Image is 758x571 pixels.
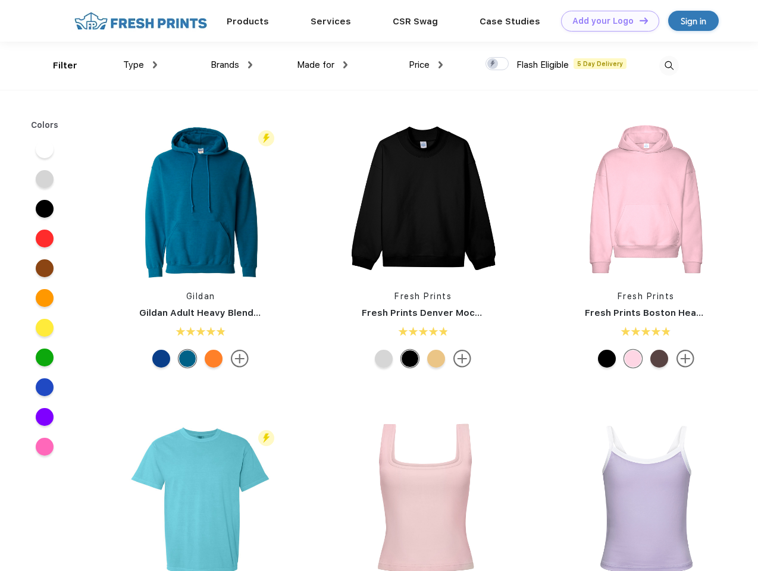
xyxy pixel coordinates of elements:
div: Black [401,350,419,368]
span: Brands [211,59,239,70]
div: Add your Logo [572,16,634,26]
img: more.svg [676,350,694,368]
img: more.svg [453,350,471,368]
img: dropdown.png [248,61,252,68]
img: dropdown.png [343,61,347,68]
span: Type [123,59,144,70]
img: func=resize&h=266 [567,120,725,278]
div: Dark Chocolate [650,350,668,368]
a: Fresh Prints [618,291,675,301]
span: Price [409,59,430,70]
div: Ash Grey [375,350,393,368]
img: func=resize&h=266 [344,120,502,278]
img: flash_active_toggle.svg [258,130,274,146]
div: Antique Sapphire [178,350,196,368]
img: dropdown.png [438,61,443,68]
a: Products [227,16,269,27]
div: Filter [53,59,77,73]
div: Black [598,350,616,368]
span: Flash Eligible [516,59,569,70]
a: Fresh Prints [394,291,452,301]
img: func=resize&h=266 [121,120,280,278]
img: flash_active_toggle.svg [258,430,274,446]
a: Gildan [186,291,215,301]
div: Sign in [681,14,706,28]
img: DT [640,17,648,24]
div: Bahama Yellow [427,350,445,368]
div: S Orange [205,350,223,368]
a: Gildan Adult Heavy Blend 8 Oz. 50/50 Hooded Sweatshirt [139,308,399,318]
img: fo%20logo%202.webp [71,11,211,32]
div: Colors [22,119,68,131]
div: Royal [152,350,170,368]
img: desktop_search.svg [659,56,679,76]
img: more.svg [231,350,249,368]
span: 5 Day Delivery [574,58,627,69]
div: Pink [624,350,642,368]
img: dropdown.png [153,61,157,68]
span: Made for [297,59,334,70]
a: Fresh Prints Denver Mock Neck Heavyweight Sweatshirt [362,308,620,318]
a: Sign in [668,11,719,31]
